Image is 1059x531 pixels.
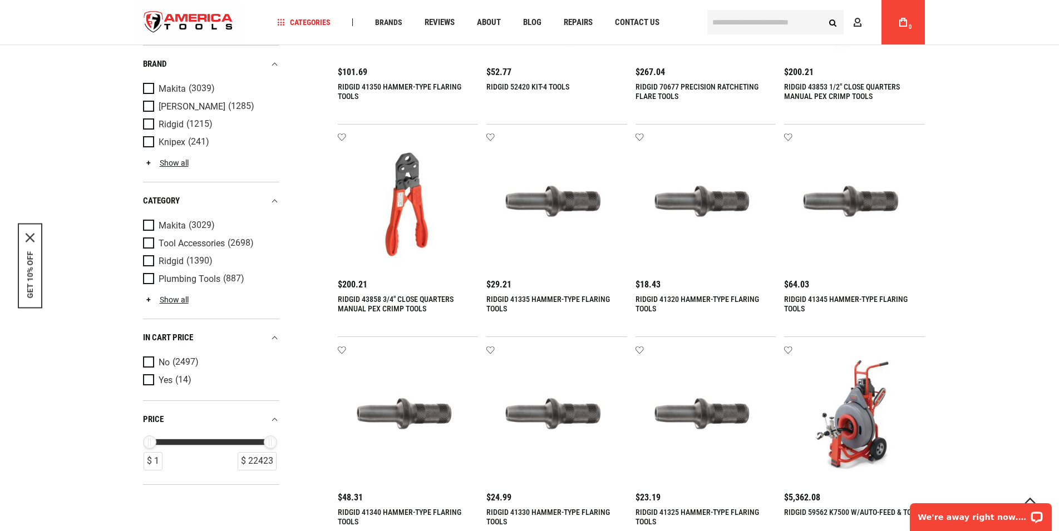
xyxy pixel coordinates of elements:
[238,452,277,470] div: $ 22423
[228,239,254,248] span: (2698)
[615,18,659,27] span: Contact Us
[338,493,363,502] span: $48.31
[564,18,593,27] span: Repairs
[425,18,455,27] span: Reviews
[338,280,367,289] span: $200.21
[143,356,277,368] a: No (2497)
[472,15,506,30] a: About
[647,356,765,475] img: RIDGID 41325 HAMMER-TYPE FLARING TOOLS
[338,82,461,101] a: RIDGID 41350 HAMMER-TYPE FLARING TOOLS
[143,411,279,426] div: price
[486,82,569,91] a: RIDGID 52420 KIT-4 TOOLS
[143,237,277,249] a: Tool Accessories (2698)
[518,15,546,30] a: Blog
[647,144,765,262] img: RIDGID 41320 HAMMER-TYPE FLARING TOOLS
[784,493,820,502] span: $5,362.08
[188,137,209,147] span: (241)
[272,15,336,30] a: Categories
[498,144,616,262] img: RIDGID 41335 HAMMER-TYPE FLARING TOOLS
[143,44,279,484] div: Product Filters
[159,238,225,248] span: Tool Accessories
[143,330,279,345] div: In cart price
[486,493,511,502] span: $24.99
[610,15,664,30] a: Contact Us
[477,18,501,27] span: About
[159,256,184,266] span: Ridgid
[26,233,35,242] button: Close
[636,280,661,289] span: $18.43
[784,68,814,77] span: $200.21
[486,295,610,313] a: RIDGID 41335 HAMMER-TYPE FLARING TOOLS
[636,82,758,101] a: RIDGID 70677 PRECISION RATCHETING FLARE TOOLS
[143,272,277,285] a: Plumbing Tools (887)
[636,508,759,526] a: RIDGID 41325 HAMMER-TYPE FLARING TOOLS
[277,18,331,26] span: Categories
[523,18,541,27] span: Blog
[159,137,185,147] span: Knipex
[173,358,199,367] span: (2497)
[909,24,912,30] span: 0
[420,15,460,30] a: Reviews
[784,82,900,101] a: RIDGID 43853 1/2" CLOSE QUARTERS MANUAL PEX CRIMP TOOLS
[143,158,189,167] a: Show all
[338,508,461,526] a: RIDGID 41340 HAMMER-TYPE FLARING TOOLS
[498,356,616,475] img: RIDGID 41330 HAMMER-TYPE FLARING TOOLS
[486,68,511,77] span: $52.77
[143,100,277,112] a: [PERSON_NAME] (1285)
[375,18,402,26] span: Brands
[143,193,279,208] div: category
[795,144,914,262] img: RIDGID 41345 HAMMER-TYPE FLARING TOOLS
[175,375,191,385] span: (14)
[159,375,173,385] span: Yes
[349,356,467,475] img: RIDGID 41340 HAMMER-TYPE FLARING TOOLS
[486,280,511,289] span: $29.21
[636,68,665,77] span: $267.04
[370,15,407,30] a: Brands
[143,56,279,71] div: Brand
[338,295,454,313] a: RIDGID 43858 3/4" CLOSE QUARTERS MANUAL PEX CRIMP TOOLS
[189,221,215,230] span: (3029)
[784,280,809,289] span: $64.03
[143,219,277,231] a: Makita (3029)
[143,82,277,95] a: Makita (3039)
[144,452,162,470] div: $ 1
[636,493,661,502] span: $23.19
[186,120,213,129] span: (1215)
[189,84,215,93] span: (3039)
[349,144,467,262] img: RIDGID 43858 3/4
[135,2,243,43] a: store logo
[903,496,1059,531] iframe: LiveChat chat widget
[159,83,186,93] span: Makita
[795,356,914,475] img: RIDGID 59562 K7500 W/AUTO-FEED & TOOLS
[135,2,243,43] img: America Tools
[223,274,244,284] span: (887)
[822,12,844,33] button: Search
[159,357,170,367] span: No
[26,251,35,298] button: GET 10% OFF
[228,102,254,111] span: (1285)
[143,374,277,386] a: Yes (14)
[559,15,598,30] a: Repairs
[26,233,35,242] svg: close icon
[143,118,277,130] a: Ridgid (1215)
[143,136,277,148] a: Knipex (241)
[338,68,367,77] span: $101.69
[143,255,277,267] a: Ridgid (1390)
[636,295,759,313] a: RIDGID 41320 HAMMER-TYPE FLARING TOOLS
[159,274,220,284] span: Plumbing Tools
[159,220,186,230] span: Makita
[784,295,908,313] a: RIDGID 41345 HAMMER-TYPE FLARING TOOLS
[186,256,213,266] span: (1390)
[486,508,610,526] a: RIDGID 41330 HAMMER-TYPE FLARING TOOLS
[784,508,924,517] a: RIDGID 59562 K7500 W/AUTO-FEED & TOOLS
[143,295,189,304] a: Show all
[159,119,184,129] span: Ridgid
[159,101,225,111] span: [PERSON_NAME]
